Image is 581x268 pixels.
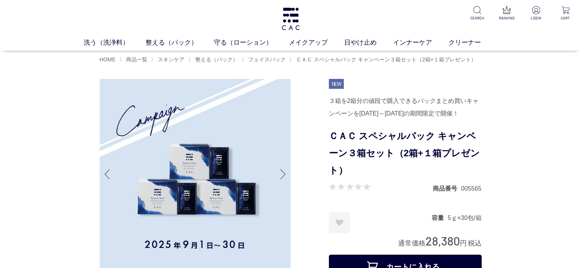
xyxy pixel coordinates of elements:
[329,212,350,233] a: お気に入りに登録する
[398,239,426,247] span: 通常価格
[433,185,461,193] dt: 商品番号
[126,56,147,63] span: 商品一覧
[100,56,116,63] a: HOME
[247,56,286,63] a: フェイスパック
[84,38,146,48] a: 洗う（洗浄料）
[329,95,482,120] div: ３箱を2箱分の値段で購入できるパックまとめ買いキャンペーンを[DATE]～[DATE]の期間限定で開催！
[344,38,393,48] a: 日やけ止め
[448,38,497,48] a: クリーナー
[460,239,467,247] span: 円
[188,56,240,63] li: 〉
[329,128,482,179] h1: ＣＡＣ スペシャルパック キャンペーン３箱セット（2箱+１箱プレゼント）
[281,8,301,30] img: logo
[556,15,575,21] p: CART
[241,56,288,63] li: 〉
[158,56,184,63] span: スキンケア
[156,56,184,63] a: スキンケア
[432,214,448,222] dt: 容量
[289,56,478,63] li: 〉
[527,6,545,21] a: LOGIN
[295,56,476,63] a: ＣＡＣ スペシャルパック キャンペーン３箱セット（2箱+１箱プレゼント）
[468,15,487,21] p: SEARCH
[426,234,460,248] span: 28,380
[468,6,487,21] a: SEARCH
[448,214,481,222] dd: 5ｇ×30包/箱
[214,38,289,48] a: 守る（ローション）
[119,56,149,63] li: 〉
[151,56,186,63] li: 〉
[125,56,147,63] a: 商品一覧
[556,6,575,21] a: CART
[329,79,344,89] li: NEW
[195,56,238,63] span: 整える（パック）
[248,56,286,63] span: フェイスパック
[468,239,482,247] span: 税込
[461,185,481,193] dd: 005565
[146,38,214,48] a: 整える（パック）
[527,15,545,21] p: LOGIN
[497,15,516,21] p: RANKING
[393,38,448,48] a: インナーケア
[497,6,516,21] a: RANKING
[296,56,476,63] span: ＣＡＣ スペシャルパック キャンペーン３箱セット（2箱+１箱プレゼント）
[194,56,238,63] a: 整える（パック）
[289,38,344,48] a: メイクアップ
